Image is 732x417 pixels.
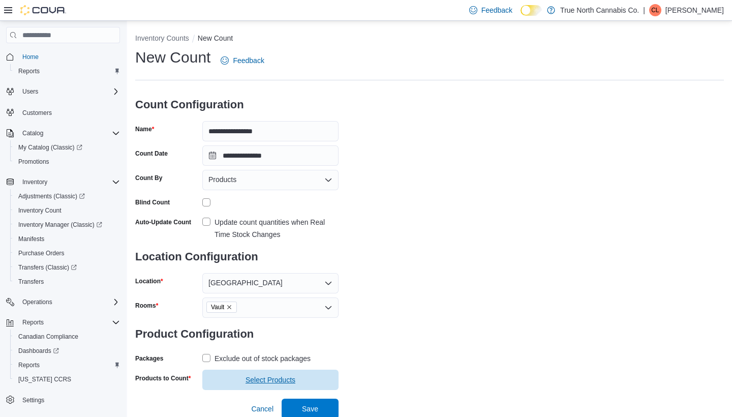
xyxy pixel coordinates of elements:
[18,347,59,355] span: Dashboards
[226,304,232,310] button: Remove Vault from selection in this group
[2,295,124,309] button: Operations
[651,4,659,16] span: CL
[208,173,236,186] span: Products
[14,141,86,154] a: My Catalog (Classic)
[10,140,124,155] a: My Catalog (Classic)
[6,45,120,416] nav: Complex example
[18,375,71,383] span: [US_STATE] CCRS
[18,50,120,63] span: Home
[2,105,124,120] button: Customers
[14,331,82,343] a: Canadian Compliance
[10,232,124,246] button: Manifests
[20,5,66,15] img: Cova
[18,51,43,63] a: Home
[2,315,124,330] button: Reports
[14,261,81,274] a: Transfers (Classic)
[211,302,224,312] span: Vault
[10,64,124,78] button: Reports
[135,174,162,182] label: Count By
[10,358,124,372] button: Reports
[14,141,120,154] span: My Catalog (Classic)
[18,316,48,329] button: Reports
[18,206,62,215] span: Inventory Count
[10,189,124,203] a: Adjustments (Classic)
[18,67,40,75] span: Reports
[2,126,124,140] button: Catalog
[18,394,48,406] a: Settings
[18,176,51,188] button: Inventory
[22,396,44,404] span: Settings
[135,125,154,133] label: Name
[18,107,56,119] a: Customers
[18,85,42,98] button: Users
[22,129,43,137] span: Catalog
[135,47,210,68] h1: New Count
[14,204,120,217] span: Inventory Count
[22,87,38,96] span: Users
[135,150,168,158] label: Count Date
[14,65,120,77] span: Reports
[14,331,120,343] span: Canadian Compliance
[135,198,170,206] div: Blind Count
[649,4,661,16] div: Christina Lachance
[14,261,120,274] span: Transfers (Classic)
[14,276,48,288] a: Transfers
[208,277,283,289] span: [GEOGRAPHIC_DATA]
[324,176,332,184] button: Open list of options
[10,260,124,275] a: Transfers (Classic)
[18,85,120,98] span: Users
[22,178,47,186] span: Inventory
[521,5,542,16] input: Dark Mode
[18,296,120,308] span: Operations
[14,65,44,77] a: Reports
[14,219,120,231] span: Inventory Manager (Classic)
[18,106,120,118] span: Customers
[2,175,124,189] button: Inventory
[10,344,124,358] a: Dashboards
[665,4,724,16] p: [PERSON_NAME]
[302,404,318,414] span: Save
[22,298,52,306] span: Operations
[18,333,78,341] span: Canadian Compliance
[135,34,189,42] button: Inventory Counts
[22,109,52,117] span: Customers
[10,155,124,169] button: Promotions
[18,176,120,188] span: Inventory
[14,345,63,357] a: Dashboards
[246,375,295,385] span: Select Products
[18,221,102,229] span: Inventory Manager (Classic)
[14,156,120,168] span: Promotions
[481,5,512,15] span: Feedback
[14,219,106,231] a: Inventory Manager (Classic)
[18,192,85,200] span: Adjustments (Classic)
[22,318,44,326] span: Reports
[14,247,69,259] a: Purchase Orders
[324,304,332,312] button: Open list of options
[18,278,44,286] span: Transfers
[215,352,311,365] div: Exclude out of stock packages
[135,241,339,273] h3: Location Configuration
[14,190,120,202] span: Adjustments (Classic)
[560,4,639,16] p: True North Cannabis Co.
[2,49,124,64] button: Home
[14,373,120,385] span: Washington CCRS
[18,143,82,152] span: My Catalog (Classic)
[202,370,339,390] button: Select Products
[14,373,75,385] a: [US_STATE] CCRS
[14,276,120,288] span: Transfers
[10,372,124,386] button: [US_STATE] CCRS
[18,158,49,166] span: Promotions
[135,277,163,285] label: Location
[135,33,724,45] nav: An example of EuiBreadcrumbs
[2,84,124,99] button: Users
[18,296,56,308] button: Operations
[135,318,339,350] h3: Product Configuration
[10,203,124,218] button: Inventory Count
[14,359,44,371] a: Reports
[14,345,120,357] span: Dashboards
[206,302,237,313] span: Vault
[10,246,124,260] button: Purchase Orders
[2,393,124,407] button: Settings
[135,302,158,310] label: Rooms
